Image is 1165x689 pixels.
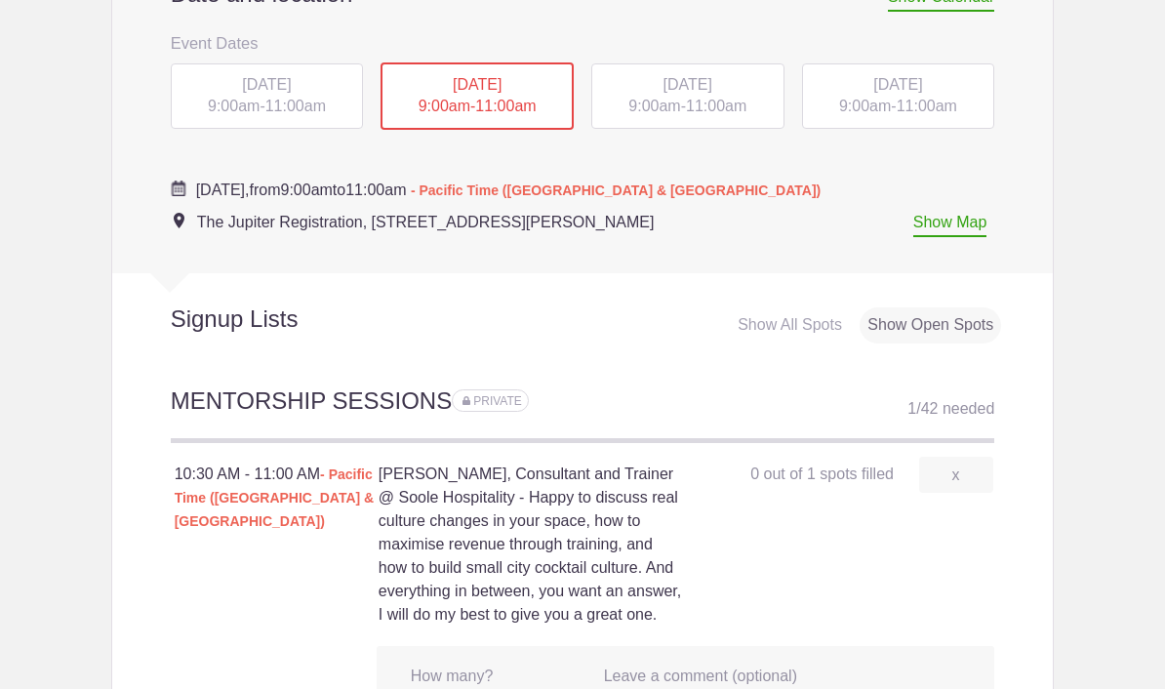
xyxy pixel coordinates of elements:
[730,307,850,344] div: Show All Spots
[801,62,996,131] button: [DATE] 9:00am-11:00am
[171,63,364,130] div: -
[197,214,655,230] span: The Jupiter Registration, [STREET_ADDRESS][PERSON_NAME]
[686,98,746,114] span: 11:00am
[411,182,821,198] span: - Pacific Time ([GEOGRAPHIC_DATA] & [GEOGRAPHIC_DATA])
[208,98,260,114] span: 9:00am
[897,98,957,114] span: 11:00am
[473,394,522,408] span: PRIVATE
[913,214,987,237] a: Show Map
[242,76,291,93] span: [DATE]
[175,463,379,533] div: 10:30 AM - 11:00 AM
[411,666,493,688] label: How many?
[265,98,326,114] span: 11:00am
[873,76,922,93] span: [DATE]
[663,76,712,93] span: [DATE]
[591,63,784,130] div: -
[196,182,250,198] span: [DATE],
[112,304,426,334] h2: Signup Lists
[171,181,186,196] img: Cal purple
[604,666,797,688] label: Leave a comment (optional)
[919,457,993,493] a: x
[860,307,1001,344] div: Show Open Spots
[628,98,680,114] span: 9:00am
[750,466,894,482] span: 0 out of 1 spots filled
[453,76,502,93] span: [DATE]
[171,385,995,440] h2: MENTORSHIP SESSIONS
[462,394,522,408] span: Sign ups for this sign up list are private. Your sign up will be visible only to you and the even...
[802,63,995,130] div: -
[380,61,575,132] button: [DATE] 9:00am-11:00am
[196,182,822,198] span: from to
[475,98,536,114] span: 11:00am
[171,28,995,58] h3: Event Dates
[345,182,406,198] span: 11:00am
[175,466,375,529] span: - Pacific Time ([GEOGRAPHIC_DATA] & [GEOGRAPHIC_DATA])
[916,400,920,417] span: /
[462,396,470,405] img: Lock
[419,98,470,114] span: 9:00am
[839,98,891,114] span: 9:00am
[379,463,685,627] h4: [PERSON_NAME], Consultant and Trainer @ Soole Hospitality - Happy to discuss real culture changes...
[280,182,332,198] span: 9:00am
[170,62,365,131] button: [DATE] 9:00am-11:00am
[907,394,994,424] div: 1 42 needed
[381,62,574,131] div: -
[174,213,184,228] img: Event location
[590,62,785,131] button: [DATE] 9:00am-11:00am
